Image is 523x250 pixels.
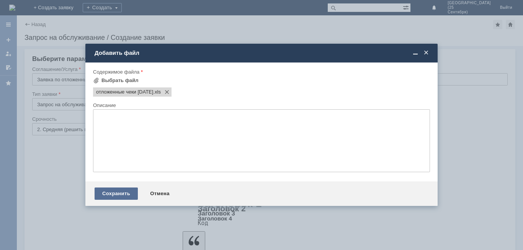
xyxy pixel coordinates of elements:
[3,3,112,9] div: просьба удалить отложенные чеки
[93,69,428,74] div: Содержимое файла
[422,49,430,56] span: Закрыть
[93,103,428,108] div: Описание
[153,89,161,95] span: отложенные чеки 01.09.25.xls
[96,89,153,95] span: отложенные чеки 01.09.25.xls
[412,49,419,56] span: Свернуть (Ctrl + M)
[95,49,430,56] div: Добавить файл
[101,77,139,84] div: Выбрать файл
